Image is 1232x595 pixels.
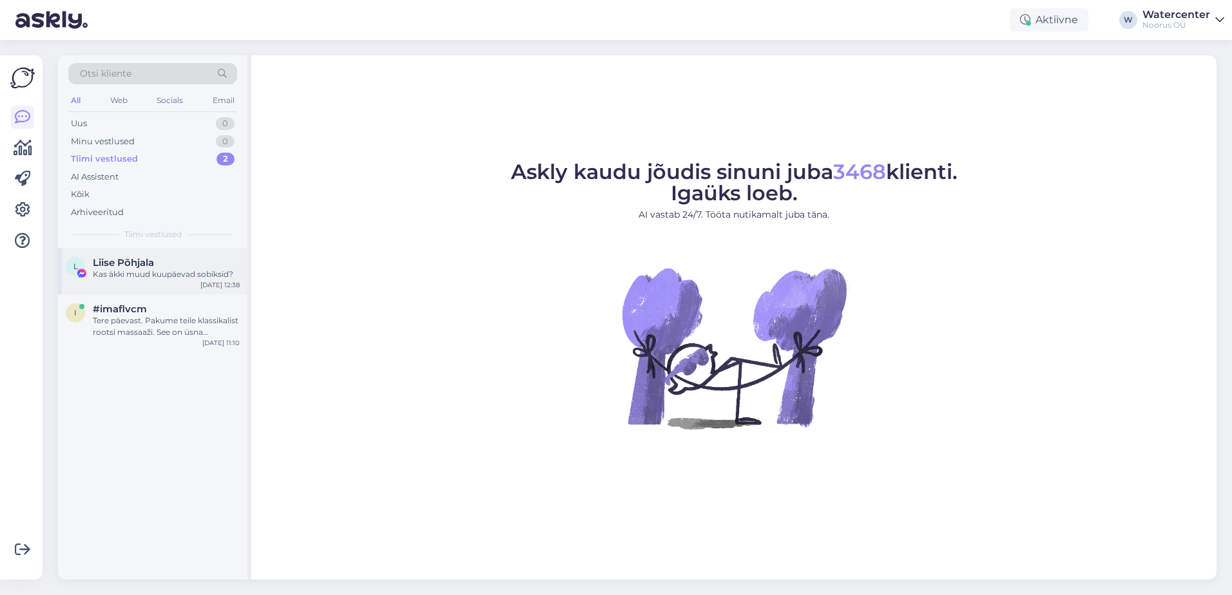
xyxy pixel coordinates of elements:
[71,135,135,148] div: Minu vestlused
[200,280,240,290] div: [DATE] 12:38
[210,92,237,109] div: Email
[93,315,240,338] div: Tere päevast. Pakume teile klassikalist rootsi massaaži. See on üsna intensiivne
[511,208,958,222] p: AI vastab 24/7. Tööta nutikamalt juba täna.
[202,338,240,348] div: [DATE] 11:10
[511,159,958,205] span: Askly kaudu jõudis sinuni juba klienti. Igaüks loeb.
[124,229,182,240] span: Tiimi vestlused
[108,92,130,109] div: Web
[833,159,886,184] span: 3468
[618,232,850,464] img: No Chat active
[71,171,119,184] div: AI Assistent
[216,117,235,130] div: 0
[1142,20,1210,30] div: Noorus OÜ
[93,303,147,315] span: #imaflvcm
[93,269,240,280] div: Kas äkki muud kuupäevad sobiksid?
[73,261,78,271] span: L
[68,92,83,109] div: All
[1119,11,1137,29] div: W
[216,135,235,148] div: 0
[74,308,77,317] span: i
[1010,8,1088,32] div: Aktiivne
[154,92,186,109] div: Socials
[217,153,235,165] div: 2
[71,206,124,219] div: Arhiveeritud
[71,188,90,201] div: Kõik
[71,117,87,130] div: Uus
[71,153,138,165] div: Tiimi vestlused
[80,67,131,80] span: Otsi kliente
[93,257,154,269] span: Liise Põhjala
[10,66,35,90] img: Askly Logo
[1142,10,1210,20] div: Watercenter
[1142,10,1224,30] a: WatercenterNoorus OÜ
